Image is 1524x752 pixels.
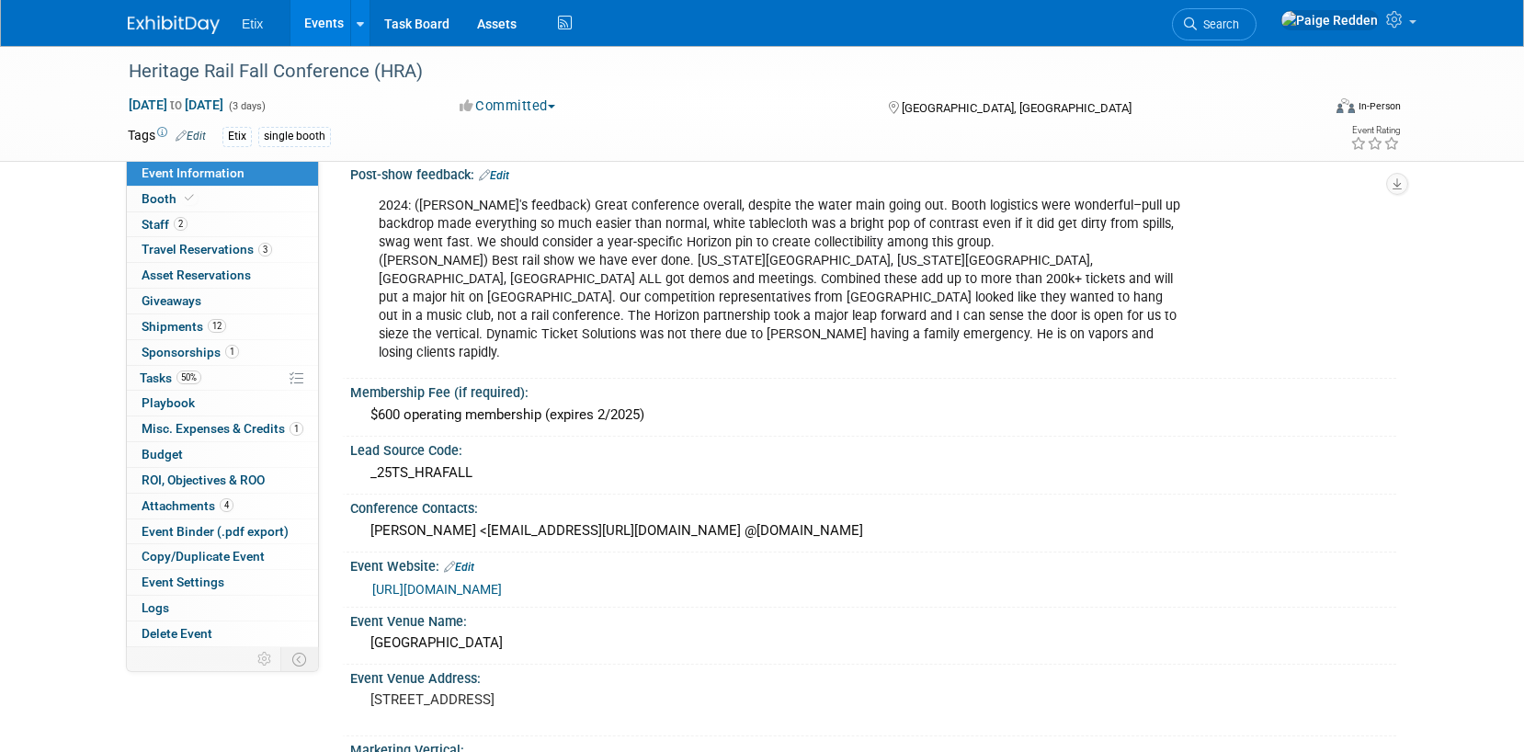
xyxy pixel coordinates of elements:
[127,366,318,391] a: Tasks50%
[350,608,1396,631] div: Event Venue Name:
[140,370,201,385] span: Tasks
[174,217,188,231] span: 2
[142,447,183,461] span: Budget
[142,498,233,513] span: Attachments
[350,495,1396,518] div: Conference Contacts:
[1197,17,1239,31] span: Search
[249,647,281,671] td: Personalize Event Tab Strip
[142,319,226,334] span: Shipments
[127,161,318,186] a: Event Information
[453,97,563,116] button: Committed
[281,647,319,671] td: Toggle Event Tabs
[479,169,509,182] a: Edit
[370,691,766,708] pre: [STREET_ADDRESS]
[372,582,502,597] a: [URL][DOMAIN_NAME]
[350,161,1396,185] div: Post-show feedback:
[142,345,239,359] span: Sponsorships
[185,193,194,203] i: Booth reservation complete
[127,187,318,211] a: Booth
[142,524,289,539] span: Event Binder (.pdf export)
[127,391,318,416] a: Playbook
[127,468,318,493] a: ROI, Objectives & ROO
[142,165,245,180] span: Event Information
[220,498,233,512] span: 4
[128,16,220,34] img: ExhibitDay
[127,237,318,262] a: Travel Reservations3
[127,596,318,621] a: Logs
[142,421,303,436] span: Misc. Expenses & Credits
[176,130,206,142] a: Edit
[127,289,318,313] a: Giveaways
[127,263,318,288] a: Asset Reservations
[142,268,251,282] span: Asset Reservations
[227,100,266,112] span: (3 days)
[142,191,198,206] span: Booth
[366,188,1194,372] div: 2024: ([PERSON_NAME]'s feedback) Great conference overall, despite the water main going out. Boot...
[142,242,272,256] span: Travel Reservations
[127,442,318,467] a: Budget
[142,293,201,308] span: Giveaways
[364,517,1382,545] div: [PERSON_NAME] <[EMAIL_ADDRESS][URL][DOMAIN_NAME] @[DOMAIN_NAME]
[350,553,1396,576] div: Event Website:
[1280,10,1379,30] img: Paige Redden
[127,519,318,544] a: Event Binder (.pdf export)
[364,401,1382,429] div: $600 operating membership (expires 2/2025)
[225,345,239,359] span: 1
[208,319,226,333] span: 12
[258,127,331,146] div: single booth
[444,561,474,574] a: Edit
[350,437,1396,460] div: Lead Source Code:
[290,422,303,436] span: 1
[222,127,252,146] div: Etix
[1358,99,1401,113] div: In-Person
[176,370,201,384] span: 50%
[1172,8,1257,40] a: Search
[258,243,272,256] span: 3
[364,629,1382,657] div: [GEOGRAPHIC_DATA]
[127,416,318,441] a: Misc. Expenses & Credits1
[350,379,1396,402] div: Membership Fee (if required):
[127,212,318,237] a: Staff2
[902,101,1132,115] span: [GEOGRAPHIC_DATA], [GEOGRAPHIC_DATA]
[127,621,318,646] a: Delete Event
[350,665,1396,688] div: Event Venue Address:
[127,570,318,595] a: Event Settings
[128,126,206,147] td: Tags
[242,17,263,31] span: Etix
[142,217,188,232] span: Staff
[142,575,224,589] span: Event Settings
[142,473,265,487] span: ROI, Objectives & ROO
[142,549,265,564] span: Copy/Duplicate Event
[122,55,1292,88] div: Heritage Rail Fall Conference (HRA)
[142,600,169,615] span: Logs
[1350,126,1400,135] div: Event Rating
[127,544,318,569] a: Copy/Duplicate Event
[167,97,185,112] span: to
[127,494,318,518] a: Attachments4
[142,395,195,410] span: Playbook
[364,459,1382,487] div: _25TS_HRAFALL
[1336,98,1355,113] img: Format-Inperson.png
[127,340,318,365] a: Sponsorships1
[142,626,212,641] span: Delete Event
[1211,96,1401,123] div: Event Format
[128,97,224,113] span: [DATE] [DATE]
[127,314,318,339] a: Shipments12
